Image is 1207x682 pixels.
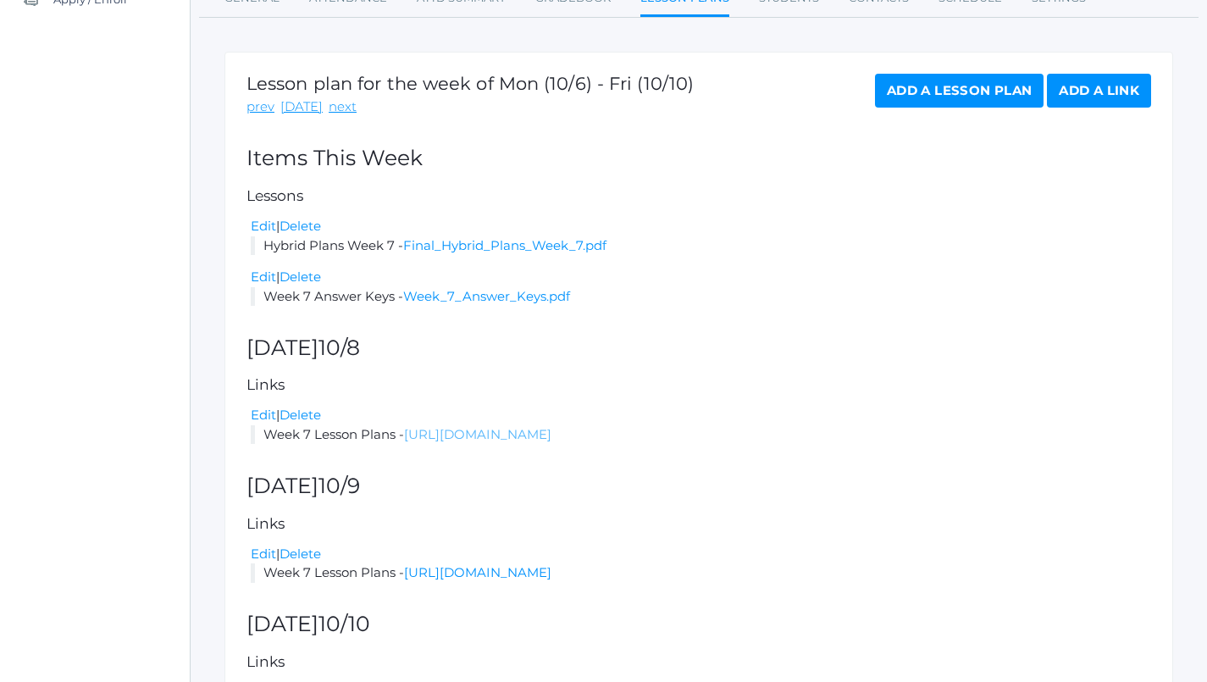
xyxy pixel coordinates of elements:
[280,546,321,562] a: Delete
[318,611,370,636] span: 10/10
[251,287,1151,307] li: Week 7 Answer Keys -
[251,406,1151,425] div: |
[246,74,694,93] h1: Lesson plan for the week of Mon (10/6) - Fri (10/10)
[251,217,1151,236] div: |
[246,654,1151,670] h5: Links
[403,237,606,253] a: Final_Hybrid_Plans_Week_7.pdf
[251,545,1151,564] div: |
[404,426,551,442] a: [URL][DOMAIN_NAME]
[280,218,321,234] a: Delete
[251,546,276,562] a: Edit
[280,407,321,423] a: Delete
[246,97,274,117] a: prev
[246,474,1151,498] h2: [DATE]
[246,147,1151,170] h2: Items This Week
[875,74,1044,108] a: Add a Lesson Plan
[251,218,276,234] a: Edit
[1047,74,1151,108] a: Add a Link
[246,336,1151,360] h2: [DATE]
[246,188,1151,204] h5: Lessons
[251,407,276,423] a: Edit
[404,564,551,580] a: [URL][DOMAIN_NAME]
[318,335,360,360] span: 10/8
[246,377,1151,393] h5: Links
[246,613,1151,636] h2: [DATE]
[246,516,1151,532] h5: Links
[251,425,1151,445] li: Week 7 Lesson Plans -
[251,236,1151,256] li: Hybrid Plans Week 7 -
[251,269,276,285] a: Edit
[318,473,360,498] span: 10/9
[329,97,357,117] a: next
[403,288,570,304] a: Week_7_Answer_Keys.pdf
[280,269,321,285] a: Delete
[251,563,1151,583] li: Week 7 Lesson Plans -
[251,268,1151,287] div: |
[280,97,323,117] a: [DATE]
